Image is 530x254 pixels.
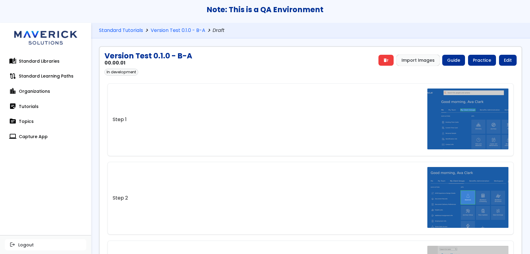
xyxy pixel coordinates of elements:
[427,167,508,228] img: step_2_screenshot.png
[108,83,514,156] a: Step 1
[151,28,205,33] a: Version Test 0.1.0 - B-A
[5,130,86,143] a: computerCapture App
[213,28,226,33] span: Draft
[108,162,514,234] a: Step 2
[143,28,151,33] span: chevron_right
[10,118,16,124] span: topic
[104,52,192,60] h2: Version Test 0.1.0 - B-A
[205,28,213,33] span: chevron_right
[442,55,465,66] a: Guide
[5,70,86,82] a: routeStandard Learning Paths
[383,58,389,63] span: delete_sweep
[10,73,16,79] span: route
[10,88,16,94] span: location_city
[99,28,143,33] a: Standard Tutorials
[5,115,86,127] a: topicTopics
[10,58,16,64] span: auto_stories
[5,100,86,113] a: sticky_note_2Tutorials
[468,55,496,66] a: Practice
[10,103,16,110] span: sticky_note_2
[104,69,138,75] div: In development
[113,117,127,122] span: Step 1
[104,60,192,66] h3: 00.00.01
[9,23,82,50] img: logo.svg
[5,55,86,67] a: auto_storiesStandard Libraries
[378,55,394,66] a: delete_sweep
[427,89,508,149] img: step_1_screenshot.png
[113,195,128,201] span: Step 2
[5,239,86,250] button: logoutLogout
[10,134,16,140] span: computer
[5,85,86,97] a: location_cityOrganizations
[10,242,15,247] span: logout
[397,55,439,66] button: Import Images
[499,55,517,66] a: Edit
